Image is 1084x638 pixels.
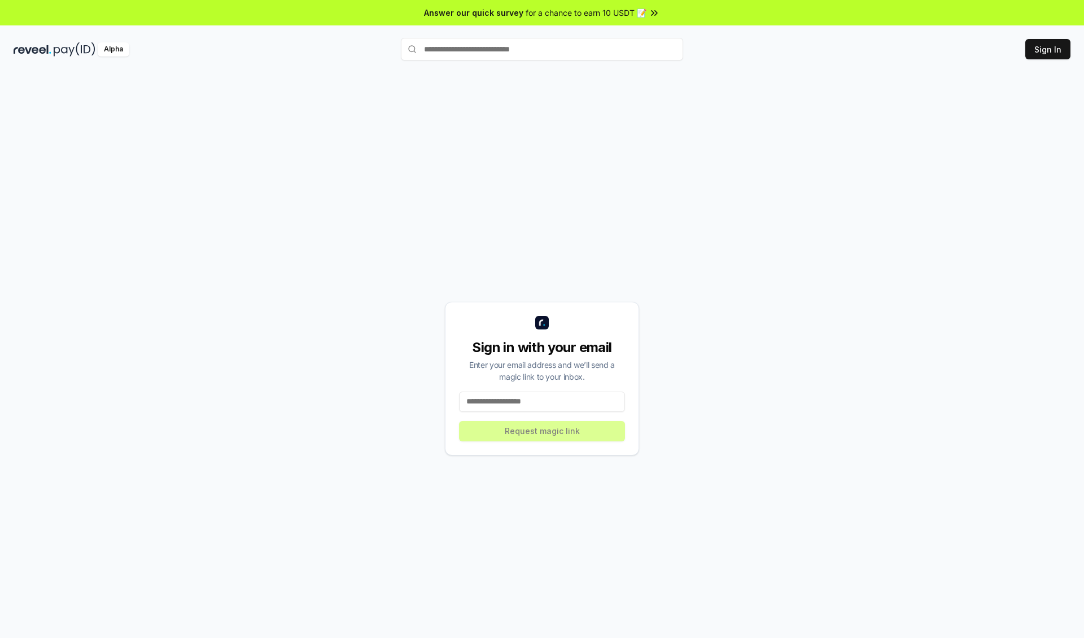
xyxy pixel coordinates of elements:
button: Sign In [1025,39,1070,59]
img: pay_id [54,42,95,57]
span: for a chance to earn 10 USDT 📝 [526,7,646,19]
span: Answer our quick survey [424,7,523,19]
div: Enter your email address and we’ll send a magic link to your inbox. [459,359,625,383]
div: Alpha [98,42,129,57]
div: Sign in with your email [459,338,625,357]
img: reveel_dark [14,42,51,57]
img: logo_small [535,316,549,329]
